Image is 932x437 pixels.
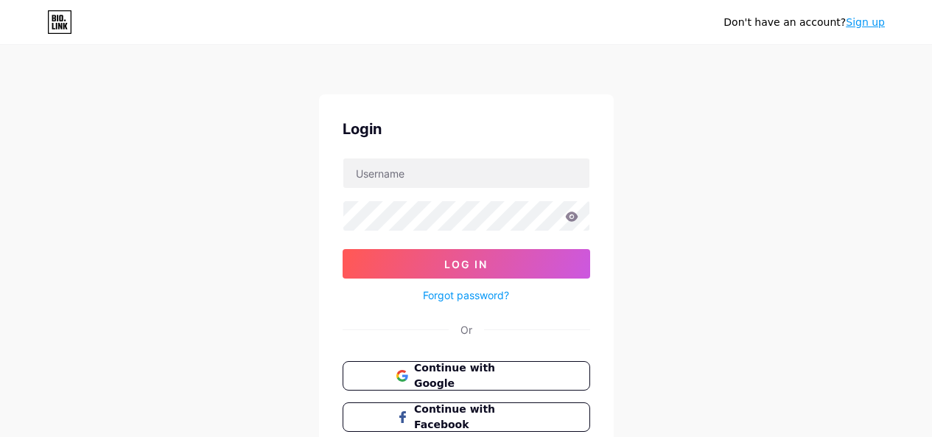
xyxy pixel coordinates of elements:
button: Continue with Facebook [343,402,590,432]
input: Username [343,158,589,188]
span: Continue with Facebook [414,402,536,433]
button: Log In [343,249,590,279]
div: Or [460,322,472,338]
span: Continue with Google [414,360,536,391]
span: Log In [444,258,488,270]
button: Continue with Google [343,361,590,391]
a: Sign up [846,16,885,28]
div: Don't have an account? [723,15,885,30]
div: Login [343,118,590,140]
a: Forgot password? [423,287,509,303]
